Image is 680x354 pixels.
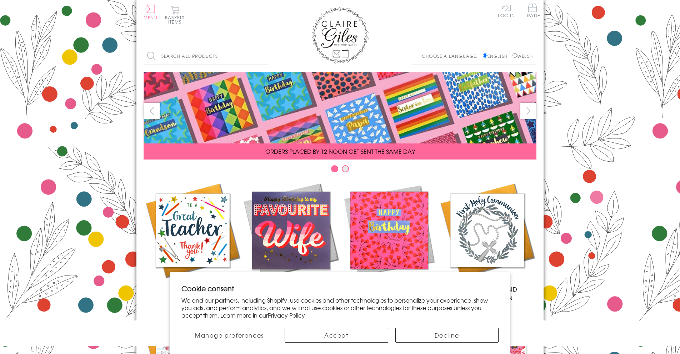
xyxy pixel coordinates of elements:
[483,53,511,59] label: English
[181,328,277,343] button: Manage preferences
[144,181,242,293] a: Academic
[265,147,415,156] span: ORDERS PLACED BY 12 NOON GET SENT THE SAME DAY
[498,4,515,17] a: Log In
[144,5,157,20] button: Menu
[144,165,536,176] div: Carousel Pagination
[195,331,264,339] span: Manage preferences
[512,53,533,59] label: Welsh
[168,14,185,25] span: 0 items
[285,328,388,343] button: Accept
[395,328,499,343] button: Decline
[261,48,269,64] input: Search
[525,4,540,17] span: Trade
[165,6,185,24] button: Basket0 items
[181,297,499,319] p: We and our partners, including Shopify, use cookies and other technologies to personalize your ex...
[342,165,349,172] button: Carousel Page 2
[144,48,269,64] input: Search all products
[331,165,338,172] button: Carousel Page 1 (Current Slide)
[144,14,157,21] span: Menu
[512,53,517,58] input: Welsh
[483,53,487,58] input: English
[181,283,499,293] h2: Cookie consent
[311,7,369,64] img: Claire Giles Greetings Cards
[268,311,305,319] a: Privacy Policy
[242,181,340,293] a: New Releases
[438,181,536,302] a: Communion and Confirmation
[340,181,438,293] a: Birthdays
[520,103,536,119] button: next
[144,103,160,119] button: prev
[422,53,481,59] p: Choose a language:
[525,4,540,19] a: Trade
